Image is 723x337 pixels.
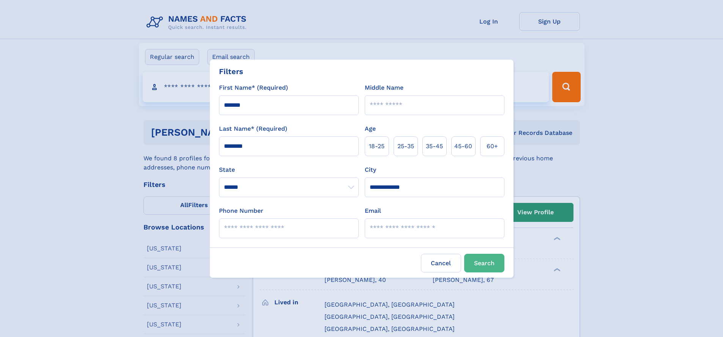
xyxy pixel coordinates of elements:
[487,142,498,151] span: 60+
[421,254,461,272] label: Cancel
[397,142,414,151] span: 25‑35
[365,83,403,92] label: Middle Name
[219,124,287,133] label: Last Name* (Required)
[454,142,472,151] span: 45‑60
[365,206,381,215] label: Email
[219,66,243,77] div: Filters
[219,83,288,92] label: First Name* (Required)
[426,142,443,151] span: 35‑45
[219,206,263,215] label: Phone Number
[365,165,376,174] label: City
[365,124,376,133] label: Age
[219,165,359,174] label: State
[369,142,384,151] span: 18‑25
[464,254,504,272] button: Search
